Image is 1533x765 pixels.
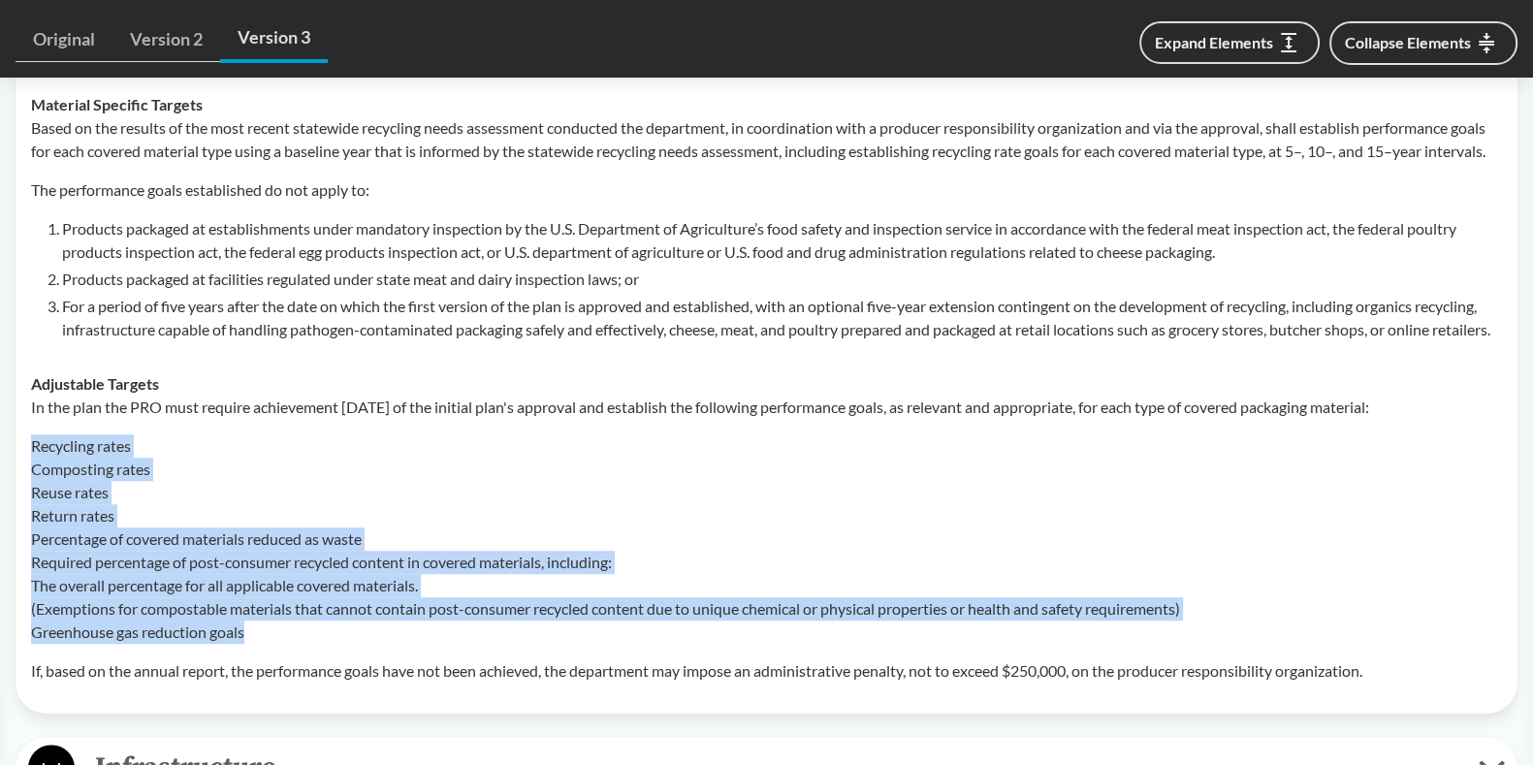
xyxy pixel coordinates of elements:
p: Recycling rates Composting rates Reuse rates Return rates Percentage of covered materials reduced... [31,434,1502,644]
a: Original [16,17,112,62]
p: Products packaged at facilities regulated under state meat and dairy inspection laws; or [62,268,1502,291]
a: Version 2 [112,17,220,62]
p: If, based on the annual report, the performance goals have not been achieved, the department may ... [31,659,1502,683]
p: The performance goals established do not apply to: [31,178,1502,202]
p: In the plan the PRO must require achievement [DATE] of the initial plan's approval and establish ... [31,396,1502,419]
button: Collapse Elements [1329,21,1517,65]
strong: Material Specific Targets [31,95,203,113]
p: For a period of five years after the date on which the first version of the plan is approved and ... [62,295,1502,341]
strong: Adjustable Targets [31,374,159,393]
a: Version 3 [220,16,328,63]
button: Expand Elements [1139,21,1320,64]
p: Based on the results of the most recent statewide recycling needs assessment conducted the depart... [31,116,1502,163]
p: Products packaged at establishments under mandatory inspection by the U.S. Department of Agricult... [62,217,1502,264]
